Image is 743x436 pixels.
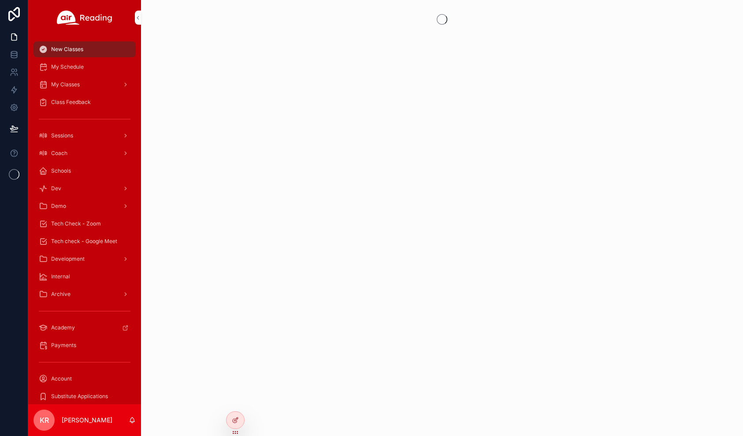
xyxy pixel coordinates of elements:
[33,286,136,302] a: Archive
[51,291,71,298] span: Archive
[33,216,136,232] a: Tech Check - Zoom
[51,46,83,53] span: New Classes
[51,220,101,227] span: Tech Check - Zoom
[51,185,61,192] span: Dev
[62,416,112,425] p: [PERSON_NAME]
[33,251,136,267] a: Development
[51,342,76,349] span: Payments
[51,393,108,400] span: Substitute Applications
[51,273,70,280] span: Internal
[51,63,84,70] span: My Schedule
[51,255,85,262] span: Development
[33,59,136,75] a: My Schedule
[33,233,136,249] a: Tech check - Google Meet
[33,181,136,196] a: Dev
[51,81,80,88] span: My Classes
[51,375,72,382] span: Account
[51,99,91,106] span: Class Feedback
[40,415,49,425] span: KR
[33,388,136,404] a: Substitute Applications
[28,35,141,404] div: scrollable content
[33,337,136,353] a: Payments
[57,11,112,25] img: App logo
[33,371,136,387] a: Account
[33,128,136,144] a: Sessions
[33,41,136,57] a: New Classes
[51,203,66,210] span: Demo
[33,163,136,179] a: Schools
[33,145,136,161] a: Coach
[33,269,136,285] a: Internal
[33,320,136,336] a: Academy
[51,324,75,331] span: Academy
[33,77,136,92] a: My Classes
[51,132,73,139] span: Sessions
[51,150,67,157] span: Coach
[51,238,117,245] span: Tech check - Google Meet
[33,94,136,110] a: Class Feedback
[33,198,136,214] a: Demo
[51,167,71,174] span: Schools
